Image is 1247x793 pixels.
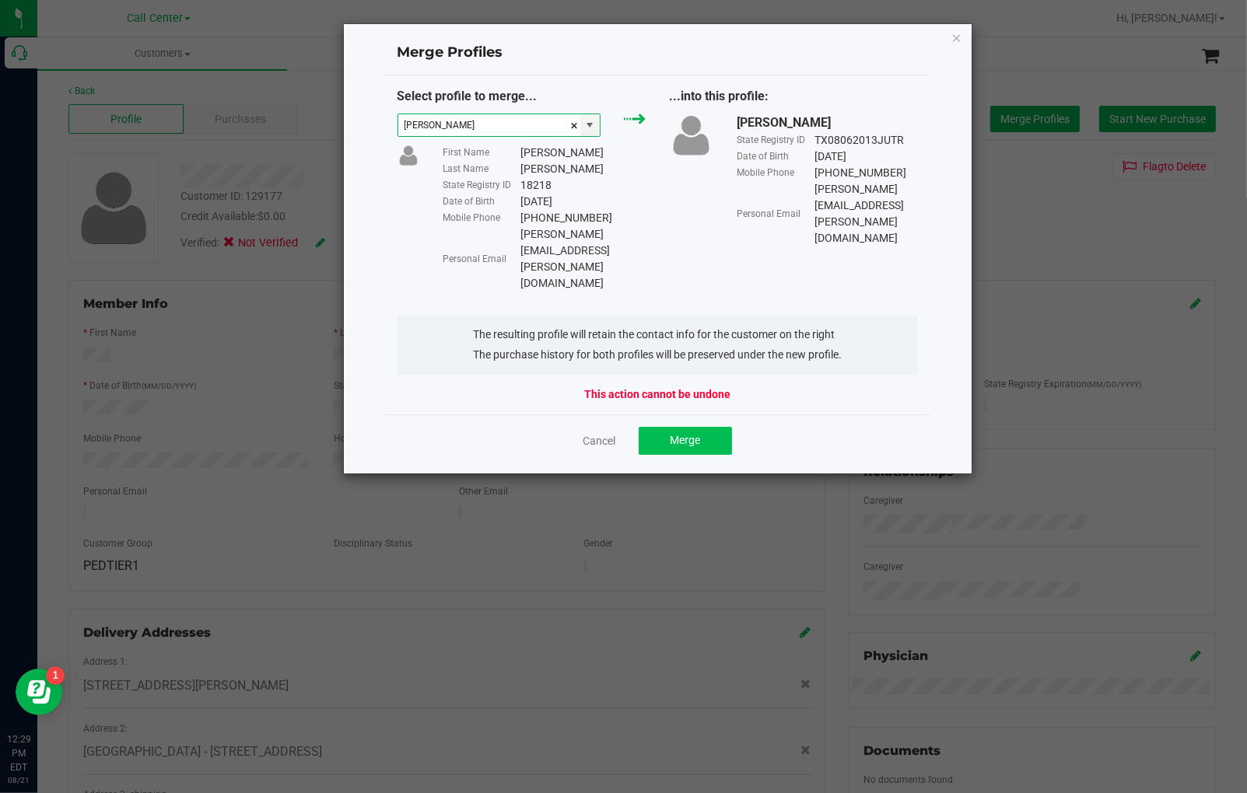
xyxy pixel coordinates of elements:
[398,89,538,103] span: Select profile to merge...
[520,210,612,226] div: [PHONE_NUMBER]
[473,347,842,363] li: The purchase history for both profiles will be preserved under the new profile.
[639,427,732,455] button: Merge
[520,194,552,210] div: [DATE]
[473,327,842,343] li: The resulting profile will retain the contact info for the customer on the right
[624,114,646,124] img: green_arrow.svg
[443,194,520,208] div: Date of Birth
[443,145,520,159] div: First Name
[583,433,615,449] a: Cancel
[669,89,769,103] span: ...into this profile:
[46,666,65,685] iframe: Resource center unread badge
[569,114,579,138] span: clear
[814,165,906,181] div: [PHONE_NUMBER]
[737,114,831,132] div: [PERSON_NAME]
[814,181,917,246] div: [PERSON_NAME][EMAIL_ADDRESS][PERSON_NAME][DOMAIN_NAME]
[520,177,552,194] div: 18218
[814,148,846,165] div: [DATE]
[443,178,520,192] div: State Registry ID
[737,149,814,163] div: Date of Birth
[520,161,604,177] div: [PERSON_NAME]
[443,252,520,266] div: Personal Email
[16,669,62,715] iframe: Resource center
[398,114,580,136] input: Type customer name to search
[669,114,713,158] img: user-icon.png
[584,386,730,403] strong: This action cannot be undone
[520,226,646,292] div: [PERSON_NAME][EMAIL_ADDRESS][PERSON_NAME][DOMAIN_NAME]
[737,133,814,147] div: State Registry ID
[671,434,701,446] span: Merge
[398,43,918,63] h4: Merge Profiles
[814,132,904,148] div: TX08062013JUTR
[737,166,814,180] div: Mobile Phone
[443,211,520,225] div: Mobile Phone
[737,207,814,221] div: Personal Email
[951,28,962,47] button: Close
[443,162,520,176] div: Last Name
[520,145,604,161] div: [PERSON_NAME]
[398,145,419,166] img: user-icon.png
